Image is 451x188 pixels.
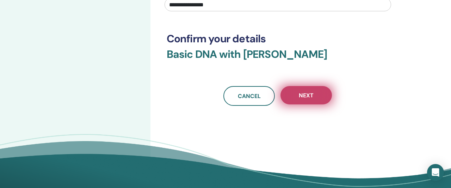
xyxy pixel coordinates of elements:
h3: Basic DNA with [PERSON_NAME] [167,48,389,69]
h3: Confirm your details [167,32,389,45]
span: Cancel [238,92,261,100]
button: Next [280,86,332,104]
span: Next [299,92,314,99]
a: Cancel [223,86,275,106]
div: Open Intercom Messenger [427,164,444,181]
